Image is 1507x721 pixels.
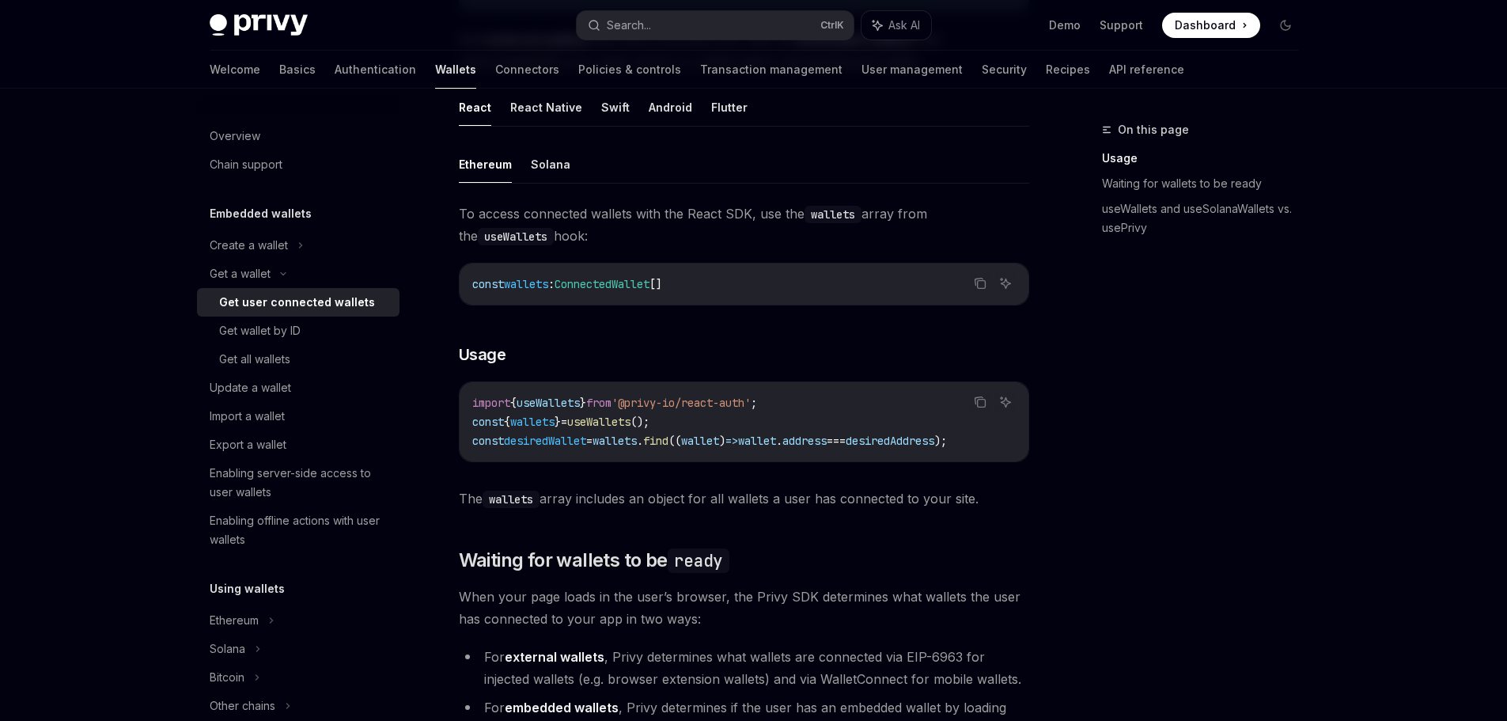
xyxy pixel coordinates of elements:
button: Swift [601,89,630,126]
div: Get wallet by ID [219,321,301,340]
span: useWallets [567,415,630,429]
span: wallets [593,434,637,448]
span: { [504,415,510,429]
button: Solana [531,146,570,183]
a: Recipes [1046,51,1090,89]
span: Ask AI [888,17,920,33]
span: import [472,396,510,410]
button: Search...CtrlK [577,11,854,40]
div: Get user connected wallets [219,293,375,312]
span: desiredAddress [846,434,934,448]
span: } [555,415,561,429]
span: wallets [510,415,555,429]
button: Ask AI [861,11,931,40]
a: Get all wallets [197,345,399,374]
div: Search... [607,16,651,35]
a: User management [861,51,963,89]
span: const [472,277,504,291]
a: Demo [1049,17,1081,33]
a: Enabling server-side access to user wallets [197,459,399,507]
a: Welcome [210,51,260,89]
code: ready [668,548,729,573]
a: Support [1100,17,1143,33]
div: Import a wallet [210,407,285,426]
a: Basics [279,51,316,89]
a: API reference [1109,51,1184,89]
div: Bitcoin [210,668,244,687]
a: Dashboard [1162,13,1260,38]
span: wallet [681,434,719,448]
span: = [561,415,567,429]
span: ConnectedWallet [555,277,649,291]
span: . [637,434,643,448]
span: The array includes an object for all wallets a user has connected to your site. [459,488,1029,510]
span: address [782,434,827,448]
a: Overview [197,122,399,150]
span: . [776,434,782,448]
span: : [548,277,555,291]
div: Solana [210,639,245,658]
div: Ethereum [210,611,259,630]
div: Get all wallets [219,350,290,369]
a: Waiting for wallets to be ready [1102,171,1311,196]
button: Copy the contents from the code block [970,273,990,294]
a: Connectors [495,51,559,89]
span: To access connected wallets with the React SDK, use the array from the hook: [459,203,1029,247]
a: Security [982,51,1027,89]
a: Export a wallet [197,431,399,459]
button: React [459,89,491,126]
a: Authentication [335,51,416,89]
span: Usage [459,343,506,366]
span: Ctrl K [820,19,844,32]
span: = [586,434,593,448]
span: === [827,434,846,448]
span: When your page loads in the user’s browser, the Privy SDK determines what wallets the user has co... [459,586,1029,630]
span: const [472,415,504,429]
span: => [725,434,738,448]
button: Flutter [711,89,748,126]
div: Chain support [210,155,282,174]
button: Toggle dark mode [1273,13,1298,38]
span: wallets [504,277,548,291]
span: '@privy-io/react-auth' [612,396,751,410]
code: wallets [483,491,540,508]
code: wallets [805,206,861,223]
button: Ask AI [995,273,1016,294]
span: (); [630,415,649,429]
div: Export a wallet [210,435,286,454]
span: from [586,396,612,410]
div: Create a wallet [210,236,288,255]
span: [] [649,277,662,291]
button: Ethereum [459,146,512,183]
h5: Using wallets [210,579,285,598]
span: ); [934,434,947,448]
code: useWallets [478,228,554,245]
div: Enabling server-side access to user wallets [210,464,390,502]
a: Usage [1102,146,1311,171]
h5: Embedded wallets [210,204,312,223]
img: dark logo [210,14,308,36]
span: } [580,396,586,410]
button: Android [649,89,692,126]
a: Get user connected wallets [197,288,399,317]
a: Wallets [435,51,476,89]
span: const [472,434,504,448]
a: useWallets and useSolanaWallets vs. usePrivy [1102,196,1311,241]
div: Other chains [210,696,275,715]
a: Policies & controls [578,51,681,89]
strong: embedded wallets [505,700,619,715]
li: For , Privy determines what wallets are connected via EIP-6963 for injected wallets (e.g. browser... [459,646,1029,690]
span: Dashboard [1175,17,1236,33]
strong: external wallets [505,649,604,665]
a: Chain support [197,150,399,179]
a: Transaction management [700,51,842,89]
span: On this page [1118,120,1189,139]
span: wallet [738,434,776,448]
button: Copy the contents from the code block [970,392,990,412]
button: React Native [510,89,582,126]
div: Enabling offline actions with user wallets [210,511,390,549]
div: Overview [210,127,260,146]
a: Import a wallet [197,402,399,431]
span: { [510,396,517,410]
button: Ask AI [995,392,1016,412]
